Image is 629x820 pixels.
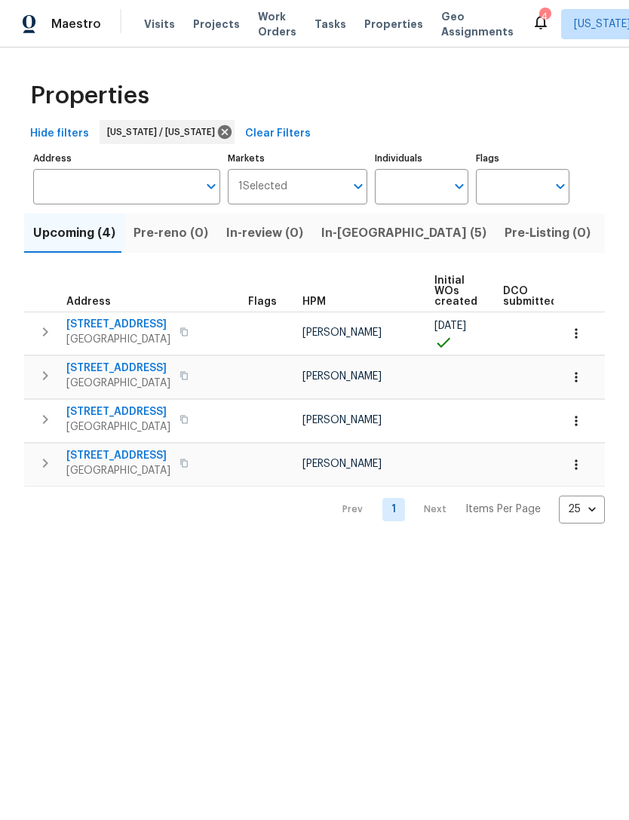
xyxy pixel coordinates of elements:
[302,371,382,382] span: [PERSON_NAME]
[201,176,222,197] button: Open
[539,9,550,24] div: 4
[66,317,170,332] span: [STREET_ADDRESS]
[503,286,557,307] span: DCO submitted
[302,296,326,307] span: HPM
[66,376,170,391] span: [GEOGRAPHIC_DATA]
[364,17,423,32] span: Properties
[66,296,111,307] span: Address
[302,415,382,425] span: [PERSON_NAME]
[66,419,170,435] span: [GEOGRAPHIC_DATA]
[30,124,89,143] span: Hide filters
[505,223,591,244] span: Pre-Listing (0)
[66,463,170,478] span: [GEOGRAPHIC_DATA]
[302,327,382,338] span: [PERSON_NAME]
[238,180,287,193] span: 1 Selected
[434,321,466,331] span: [DATE]
[51,17,101,32] span: Maestro
[550,176,571,197] button: Open
[226,223,303,244] span: In-review (0)
[133,223,208,244] span: Pre-reno (0)
[66,404,170,419] span: [STREET_ADDRESS]
[228,154,368,163] label: Markets
[248,296,277,307] span: Flags
[107,124,221,140] span: [US_STATE] / [US_STATE]
[24,120,95,148] button: Hide filters
[559,490,605,529] div: 25
[465,502,541,517] p: Items Per Page
[66,361,170,376] span: [STREET_ADDRESS]
[328,496,605,524] nav: Pagination Navigation
[33,154,220,163] label: Address
[441,9,514,39] span: Geo Assignments
[239,120,317,148] button: Clear Filters
[348,176,369,197] button: Open
[314,19,346,29] span: Tasks
[33,223,115,244] span: Upcoming (4)
[66,332,170,347] span: [GEOGRAPHIC_DATA]
[302,459,382,469] span: [PERSON_NAME]
[193,17,240,32] span: Projects
[100,120,235,144] div: [US_STATE] / [US_STATE]
[434,275,477,307] span: Initial WOs created
[30,88,149,103] span: Properties
[258,9,296,39] span: Work Orders
[476,154,569,163] label: Flags
[321,223,486,244] span: In-[GEOGRAPHIC_DATA] (5)
[375,154,468,163] label: Individuals
[245,124,311,143] span: Clear Filters
[144,17,175,32] span: Visits
[449,176,470,197] button: Open
[66,448,170,463] span: [STREET_ADDRESS]
[382,498,405,521] a: Goto page 1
